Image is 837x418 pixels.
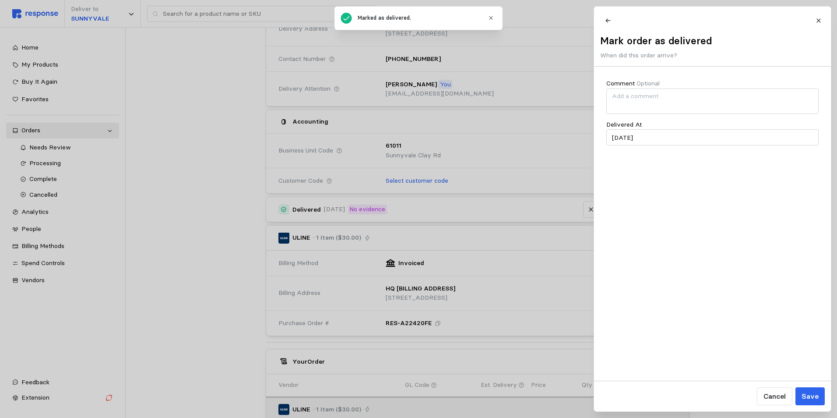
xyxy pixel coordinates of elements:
[600,51,712,60] p: When did this order arrive?
[606,79,660,89] p: Comment
[600,34,712,48] h2: Mark order as delivered
[795,387,824,405] button: Save
[606,120,642,130] p: Delivered At
[801,391,818,402] p: Save
[756,387,792,405] button: Cancel
[637,79,660,87] span: Optional
[763,391,785,402] p: Cancel
[358,14,484,22] div: Marked as delivered.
